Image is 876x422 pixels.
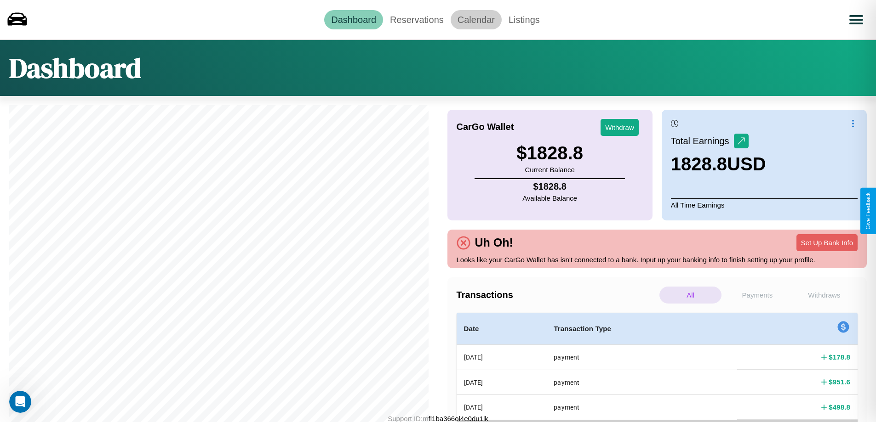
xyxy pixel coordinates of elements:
a: Listings [502,10,547,29]
a: Calendar [451,10,502,29]
th: [DATE] [457,370,547,394]
div: Give Feedback [865,192,871,230]
p: All Time Earnings [671,198,858,211]
a: Reservations [383,10,451,29]
h4: $ 1828.8 [522,181,577,192]
h4: Transactions [457,290,657,300]
p: Payments [726,287,788,304]
h4: Date [464,323,539,334]
h3: 1828.8 USD [671,154,766,174]
p: Total Earnings [671,133,734,149]
h4: CarGo Wallet [457,122,514,132]
p: Current Balance [516,163,583,176]
h4: $ 498.8 [829,402,850,412]
th: payment [546,395,737,420]
h4: $ 951.6 [829,377,850,387]
h4: $ 178.8 [829,352,850,362]
th: [DATE] [457,395,547,420]
h4: Uh Oh! [470,236,518,249]
th: payment [546,345,737,370]
button: Set Up Bank Info [796,234,858,251]
a: Dashboard [324,10,383,29]
h1: Dashboard [9,49,141,87]
th: payment [546,370,737,394]
iframe: Intercom live chat [9,391,31,413]
h3: $ 1828.8 [516,143,583,163]
p: Available Balance [522,192,577,204]
button: Withdraw [601,119,639,136]
p: All [659,287,721,304]
p: Withdraws [793,287,855,304]
button: Open menu [843,7,869,33]
h4: Transaction Type [554,323,730,334]
p: Looks like your CarGo Wallet has isn't connected to a bank. Input up your banking info to finish ... [457,253,858,266]
th: [DATE] [457,345,547,370]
